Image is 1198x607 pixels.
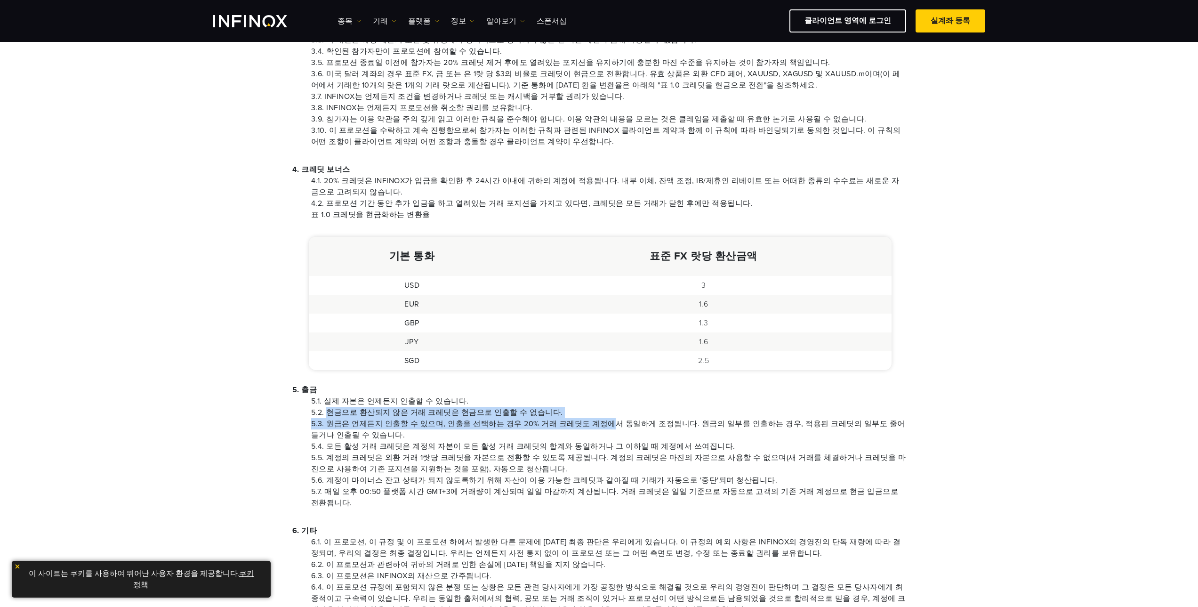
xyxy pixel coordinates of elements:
li: 5.6. 계정이 마이너스 잔고 상태가 되지 않도록하기 위해 자산이 이용 가능한 크레딧과 같아질 때 거래가 자동으로 '중단'되며 청산됩니다. [311,475,906,486]
a: 정보 [451,16,474,27]
li: 6.2. 이 프로모션과 관련하여 귀하의 거래로 인한 손실에 [DATE] 책임을 지지 않습니다. [311,559,906,570]
a: 실계좌 등록 [916,9,985,32]
li: 3.9. 참가자는 이용 약관을 주의 깊게 읽고 이러한 규칙을 준수해야 합니다. 이용 약관의 내용을 모르는 것은 클레임을 제출할 때 유효한 논거로 사용될 수 없습니다. [311,113,906,125]
p: 이 사이트는 쿠키를 사용하여 뛰어난 사용자 환경을 제공합니다. . [16,566,266,593]
td: 2.5 [515,351,892,370]
li: 5.4. 모든 활성 거래 크레딧은 계정의 자본이 모든 활성 거래 크레딧의 합계와 동일하거나 그 이하일 때 계정에서 쓰여집니다. [311,441,906,452]
li: 3.6. 미국 달러 계좌의 경우 표준 FX, 금 또는 은 1랏 당 $3의 비율로 크레딧이 현금으로 전환합니다. 유효 상품은 외환 CFD 페어, XAUUSD, XAGUSD 및 ... [311,68,906,91]
li: 3.8. INFINOX는 언제든지 프로모션을 취소할 권리를 보유합니다. [311,102,906,113]
li: 4.1. 20% 크레딧은 INFINOX가 입금을 확인한 후 24시간 이내에 귀하의 계정에 적용됩니다. 내부 이체, 잔액 조정, IB/제휴인 리베이트 또는 어떠한 종류의 수수료... [311,175,906,198]
li: 3.5. 프로모션 종료일 이전에 참가자는 20% 크레딧 제거 후에도 열려있는 포지션을 유지하기에 충분한 마진 수준을 유지하는 것이 참가자의 책임입니다. [311,57,906,68]
p: 5. 출금 [292,384,906,396]
td: 3 [515,276,892,295]
img: yellow close icon [14,563,21,570]
li: 3.10. 이 프로모션을 수락하고 계속 진행함으로써 참가자는 이러한 규칙과 관련된 INFINOX 클라이언트 계약과 함께 이 규칙에 따라 바인딩되기로 동의한 것입니다. 이 규칙... [311,125,906,147]
a: 클라이언트 영역에 로그인 [789,9,906,32]
li: 4.2. 프로모션 기간 동안 추가 입금을 하고 열려있는 거래 포지션을 가지고 있다면, 크레딧은 모든 거래가 닫힌 후에만 적용됩니다. [311,198,906,209]
a: 종목 [338,16,361,27]
li: 3.7. INFINOX는 언제든지 조건을 변경하거나 크레딧 또는 캐시백을 거부할 권리가 있습니다. [311,91,906,102]
li: 6.3. 이 프로모션은 INFINOX의 재산으로 간주됩니다. [311,570,906,582]
td: 1.6 [515,332,892,351]
a: INFINOX Logo [213,15,309,27]
td: EUR [309,295,515,314]
td: GBP [309,314,515,332]
li: 표 1.0 크레딧을 현금화하는 변환율 [311,209,906,220]
a: 알아보기 [486,16,525,27]
li: 5.3. 원금은 언제든지 인출할 수 있으며, 인출을 선택하는 경우 20% 거래 크레딧도 계정에서 동일하게 조정됩니다. 원금의 일부를 인출하는 경우, 적용된 크레딧의 일부도 줄... [311,418,906,441]
li: 5.7. 매일 오후 00:50 플랫폼 시간 GMT+3에 거래량이 계산되며 일일 마감까지 계산됩니다. 거래 크레딧은 일일 기준으로 자동으로 고객의 기존 거래 계정으로 현금 입금... [311,486,906,509]
th: 표준 FX 랏당 환산금액 [515,237,892,276]
li: 5.5. 계정의 크레딧은 외환 거래 1랏당 크레딧을 자본으로 전환할 수 있도록 제공됩니다. 계정의 크레딧은 마진의 자본으로 사용할 수 없으며(새 거래를 체결하거나 크레딧을 마... [311,452,906,475]
li: 6.1. 이 프로모션, 이 규정 및 이 프로모션 하에서 발생한 다른 문제에 [DATE] 최종 판단은 우리에게 있습니다. 이 규정의 예외 사항은 INFINOX의 경영진의 단독 ... [311,536,906,559]
li: 5.2. 현금으로 환산되지 않은 거래 크레딧은 현금으로 인출할 수 없습니다. [311,407,906,418]
td: 1.6 [515,295,892,314]
a: 플랫폼 [408,16,439,27]
td: 1.3 [515,314,892,332]
td: SGD [309,351,515,370]
a: 스폰서십 [537,16,567,27]
li: 3.4. 확인된 참가자만이 프로모션에 참여할 수 있습니다. [311,46,906,57]
li: 5.1. 실제 자본은 언제든지 인출할 수 있습니다. [311,396,906,407]
p: 4. 크레딧 보너스 [292,164,906,175]
td: JPY [309,332,515,351]
th: 기본 통화 [309,237,515,276]
a: 거래 [373,16,396,27]
td: USD [309,276,515,295]
p: 6. 기타 [292,525,906,536]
